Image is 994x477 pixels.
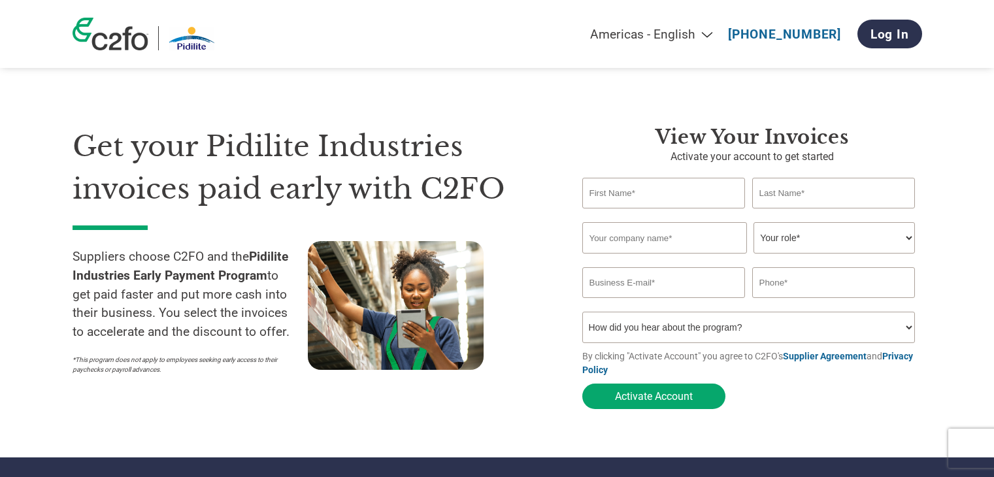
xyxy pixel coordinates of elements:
[308,241,484,370] img: supply chain worker
[582,351,913,375] a: Privacy Policy
[73,125,543,210] h1: Get your Pidilite Industries invoices paid early with C2FO
[582,125,922,149] h3: View Your Invoices
[582,222,747,254] input: Your company name*
[169,26,214,50] img: Pidilite Industries
[582,267,746,298] input: Invalid Email format
[582,178,746,208] input: First Name*
[73,249,288,283] strong: Pidilite Industries Early Payment Program
[73,355,295,374] p: *This program does not apply to employees seeking early access to their paychecks or payroll adva...
[73,18,148,50] img: c2fo logo
[582,255,916,262] div: Invalid company name or company name is too long
[783,351,867,361] a: Supplier Agreement
[752,299,916,306] div: Inavlid Phone Number
[752,178,916,208] input: Last Name*
[752,267,916,298] input: Phone*
[754,222,915,254] select: Title/Role
[582,384,725,409] button: Activate Account
[582,350,922,377] p: By clicking "Activate Account" you agree to C2FO's and
[582,149,922,165] p: Activate your account to get started
[752,210,916,217] div: Invalid last name or last name is too long
[582,210,746,217] div: Invalid first name or first name is too long
[73,248,308,342] p: Suppliers choose C2FO and the to get paid faster and put more cash into their business. You selec...
[857,20,922,48] a: Log In
[582,299,746,306] div: Inavlid Email Address
[728,27,841,42] a: [PHONE_NUMBER]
